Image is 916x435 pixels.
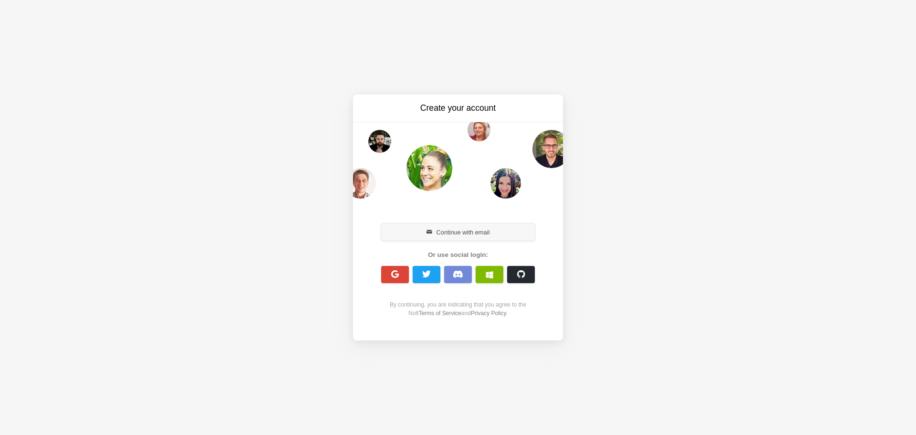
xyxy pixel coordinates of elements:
[378,102,538,114] h3: Create your account
[418,310,461,317] a: Terms of Service
[471,310,506,317] a: Privacy Policy
[376,300,540,318] div: By continuing, you are indicating that you agree to the Nolt and .
[381,223,535,241] button: Continue with email
[376,250,540,260] div: Or use social login:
